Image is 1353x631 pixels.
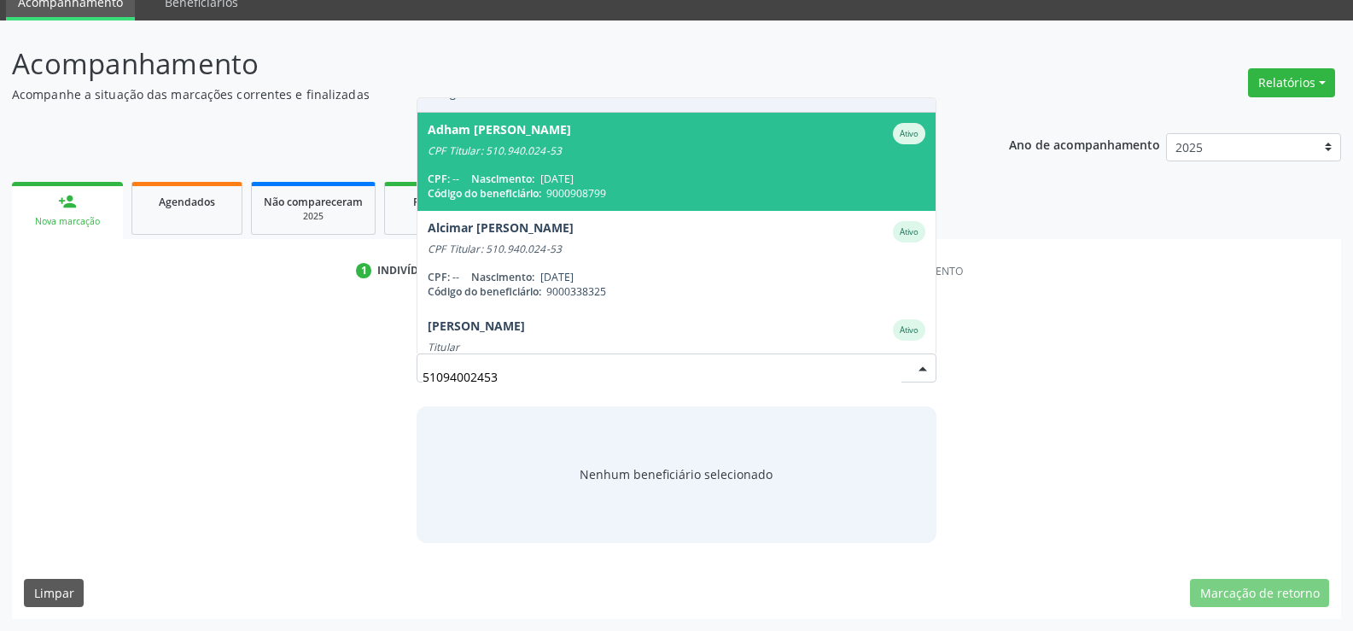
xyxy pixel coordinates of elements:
[24,215,111,228] div: Nova marcação
[540,270,574,284] span: [DATE]
[428,270,450,284] span: CPF:
[428,186,541,201] span: Código do beneficiário:
[58,192,77,211] div: person_add
[428,172,925,186] div: --
[471,270,534,284] span: Nascimento:
[264,210,363,223] div: 2025
[12,85,942,103] p: Acompanhe a situação das marcações correntes e finalizadas
[900,226,919,237] small: Ativo
[428,284,541,299] span: Código do beneficiário:
[264,195,363,209] span: Não compareceram
[1009,133,1160,155] p: Ano de acompanhamento
[471,172,534,186] span: Nascimento:
[428,221,574,242] div: Alcimar [PERSON_NAME]
[900,128,919,139] small: Ativo
[159,195,215,209] span: Agendados
[900,324,919,336] small: Ativo
[377,263,434,278] div: Indivíduo
[428,123,571,144] div: Adham [PERSON_NAME]
[540,172,574,186] span: [DATE]
[24,579,84,608] button: Limpar
[423,359,901,394] input: Busque por nome, código ou CPF
[546,284,606,299] span: 9000338325
[413,195,466,209] span: Resolvidos
[428,172,450,186] span: CPF:
[428,270,925,284] div: --
[428,319,525,341] div: [PERSON_NAME]
[428,242,925,256] div: CPF Titular: 510.940.024-53
[580,465,773,483] span: Nenhum beneficiário selecionado
[1190,579,1329,608] button: Marcação de retorno
[12,43,942,85] p: Acompanhamento
[428,144,925,158] div: CPF Titular: 510.940.024-53
[428,341,925,354] div: Titular
[1248,68,1335,97] button: Relatórios
[546,186,606,201] span: 9000908799
[356,263,371,278] div: 1
[397,210,482,223] div: 2025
